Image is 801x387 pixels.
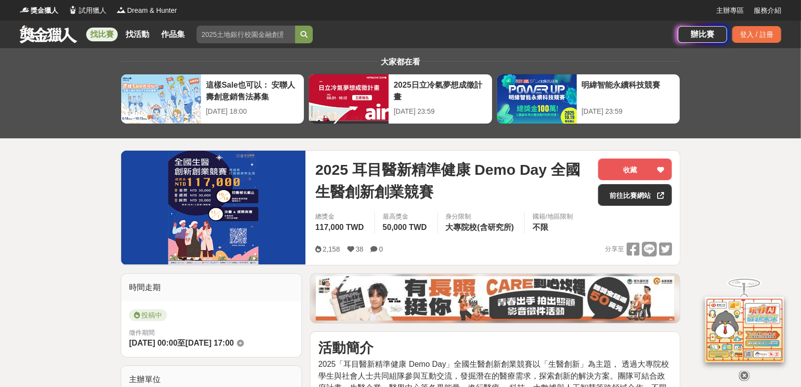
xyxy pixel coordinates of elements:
[206,79,299,101] div: 這樣Sale也可以： 安聯人壽創意銷售法募集
[121,151,305,264] img: Cover Image
[598,159,672,180] button: 收藏
[20,5,58,16] a: Logo獎金獵人
[116,5,126,15] img: Logo
[129,339,177,347] span: [DATE] 00:00
[605,242,624,257] span: 分享至
[122,28,153,41] a: 找活動
[177,339,185,347] span: 至
[129,309,167,321] span: 投稿中
[446,212,517,222] div: 身分限制
[378,58,423,66] span: 大家都在看
[116,5,177,16] a: LogoDream & Hunter
[316,276,674,321] img: 35ad34ac-3361-4bcf-919e-8d747461931d.jpg
[129,329,155,336] span: 徵件期間
[383,223,427,231] span: 50,000 TWD
[356,245,364,253] span: 38
[394,79,487,101] div: 2025日立冷氣夢想成徵計畫
[86,28,118,41] a: 找比賽
[68,5,106,16] a: Logo試用獵人
[716,5,744,16] a: 主辦專區
[383,212,430,222] span: 最高獎金
[315,159,590,203] span: 2025 耳目醫新精準健康 Demo Day 全國生醫創新創業競賽
[121,274,301,301] div: 時間走期
[318,340,373,355] strong: 活動簡介
[157,28,189,41] a: 作品集
[678,26,727,43] a: 辦比賽
[323,245,340,253] span: 2,158
[533,212,573,222] div: 國籍/地區限制
[533,223,548,231] span: 不限
[308,74,492,124] a: 2025日立冷氣夢想成徵計畫[DATE] 23:59
[68,5,78,15] img: Logo
[598,184,672,206] a: 前往比賽網站
[185,339,234,347] span: [DATE] 17:00
[315,212,367,222] span: 總獎金
[394,106,487,117] div: [DATE] 23:59
[315,223,364,231] span: 117,000 TWD
[582,79,675,101] div: 明緯智能永續科技競賽
[79,5,106,16] span: 試用獵人
[705,297,784,362] img: d2146d9a-e6f6-4337-9592-8cefde37ba6b.png
[582,106,675,117] div: [DATE] 23:59
[31,5,58,16] span: 獎金獵人
[754,5,781,16] a: 服務介紹
[20,5,30,15] img: Logo
[197,26,295,43] input: 2025土地銀行校園金融創意挑戰賽：從你出發 開啟智慧金融新頁
[206,106,299,117] div: [DATE] 18:00
[127,5,177,16] span: Dream & Hunter
[121,74,304,124] a: 這樣Sale也可以： 安聯人壽創意銷售法募集[DATE] 18:00
[497,74,680,124] a: 明緯智能永續科技競賽[DATE] 23:59
[446,223,514,231] span: 大專院校(含研究所)
[379,245,383,253] span: 0
[732,26,781,43] div: 登入 / 註冊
